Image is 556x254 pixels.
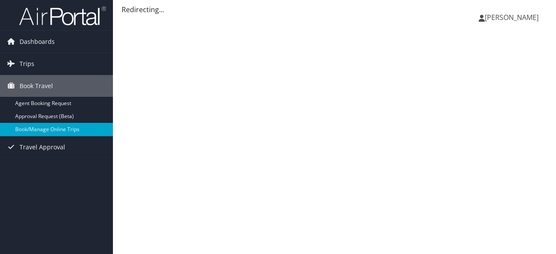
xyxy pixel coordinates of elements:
span: [PERSON_NAME] [485,13,539,22]
img: airportal-logo.png [19,6,106,26]
div: Redirecting... [122,4,547,15]
span: Travel Approval [20,136,65,158]
span: Book Travel [20,75,53,97]
span: Dashboards [20,31,55,53]
a: [PERSON_NAME] [479,4,547,30]
span: Trips [20,53,34,75]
